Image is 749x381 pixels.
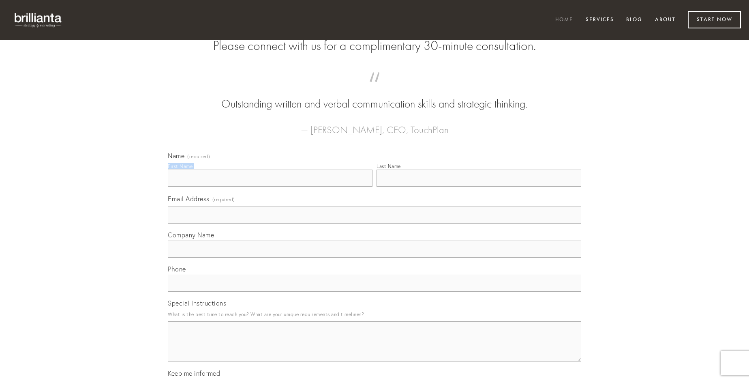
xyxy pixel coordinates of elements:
span: Email Address [168,195,210,203]
a: Blog [621,13,648,27]
span: (required) [212,194,235,205]
p: What is the best time to reach you? What are your unique requirements and timelines? [168,309,581,320]
a: Home [550,13,578,27]
span: Special Instructions [168,299,226,307]
span: (required) [187,154,210,159]
a: Services [580,13,619,27]
span: “ [181,80,568,96]
div: First Name [168,163,193,169]
h2: Please connect with us for a complimentary 30-minute consultation. [168,38,581,54]
a: Start Now [688,11,741,28]
div: Last Name [377,163,401,169]
span: Keep me informed [168,369,220,377]
a: About [650,13,681,27]
span: Name [168,152,184,160]
blockquote: Outstanding written and verbal communication skills and strategic thinking. [181,80,568,112]
span: Phone [168,265,186,273]
img: brillianta - research, strategy, marketing [8,8,69,32]
span: Company Name [168,231,214,239]
figcaption: — [PERSON_NAME], CEO, TouchPlan [181,112,568,138]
